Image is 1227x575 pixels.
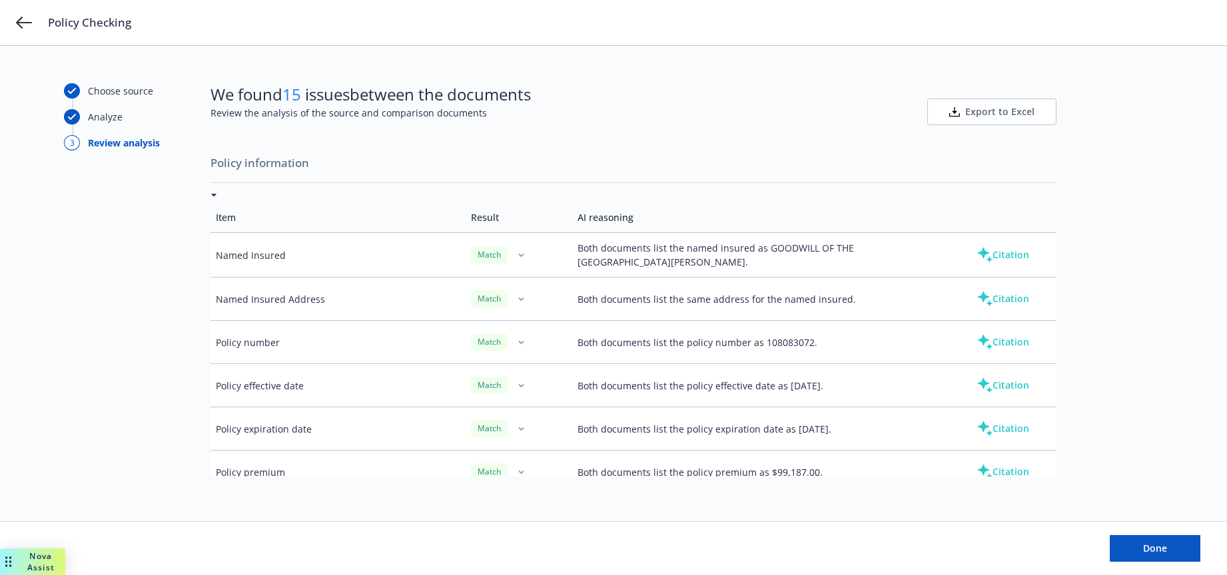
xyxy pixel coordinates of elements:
[210,321,466,364] td: Policy number
[471,463,508,480] div: Match
[955,286,1050,312] button: Citation
[927,98,1056,125] button: Export to Excel
[1143,542,1167,554] span: Done
[471,246,508,263] div: Match
[27,550,55,573] span: Nova Assist
[572,407,950,451] td: Both documents list the policy expiration date as [DATE].
[965,105,1034,118] span: Export to Excel
[955,242,1050,268] button: Citation
[210,451,466,494] td: Policy premium
[88,84,153,98] div: Choose source
[1110,535,1200,562] button: Done
[572,321,950,364] td: Both documents list the policy number as 108083072.
[210,149,1056,177] span: Policy information
[572,451,950,494] td: Both documents list the policy premium as $99,187.00.
[210,106,531,120] span: Review the analysis of the source and comparison documents
[210,407,466,451] td: Policy expiration date
[88,136,160,150] div: Review analysis
[572,233,950,278] td: Both documents list the named insured as GOODWILL OF THE [GEOGRAPHIC_DATA][PERSON_NAME].
[210,202,466,233] td: Item
[471,377,508,393] div: Match
[88,110,123,124] div: Analyze
[572,278,950,321] td: Both documents list the same address for the named insured.
[210,83,531,106] span: We found issues between the documents
[955,459,1050,485] button: Citation
[955,415,1050,442] button: Citation
[471,420,508,437] div: Match
[64,135,80,150] div: 3
[955,329,1050,355] button: Citation
[48,15,131,31] span: Policy Checking
[210,278,466,321] td: Named Insured Address
[572,364,950,407] td: Both documents list the policy effective date as [DATE].
[466,202,572,233] td: Result
[955,372,1050,399] button: Citation
[471,333,508,350] div: Match
[210,364,466,407] td: Policy effective date
[210,233,466,278] td: Named Insured
[282,83,301,105] span: 15
[572,202,950,233] td: AI reasoning
[471,290,508,307] div: Match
